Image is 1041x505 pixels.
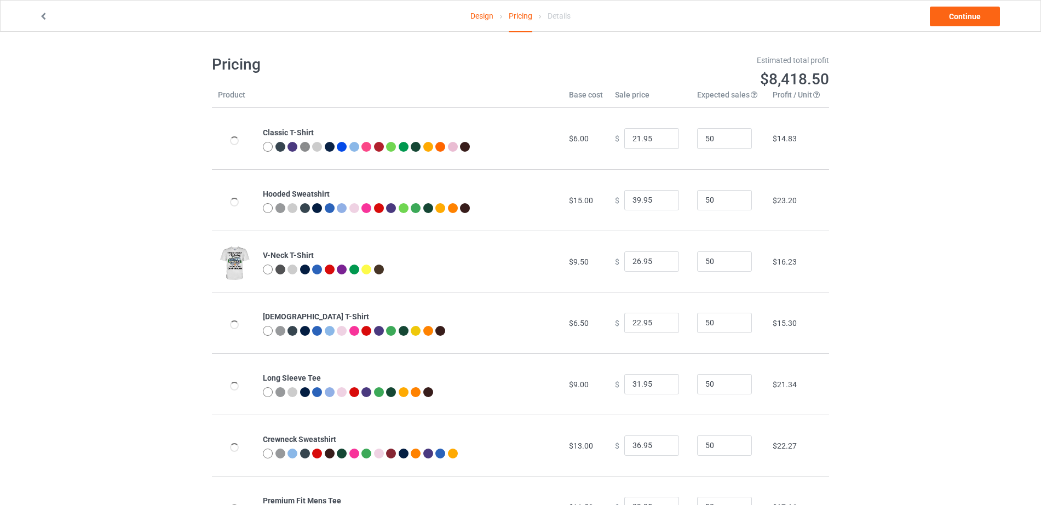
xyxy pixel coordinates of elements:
[569,196,593,205] span: $15.00
[528,55,830,66] div: Estimated total profit
[773,441,797,450] span: $22.27
[548,1,571,31] div: Details
[212,55,513,74] h1: Pricing
[615,257,619,266] span: $
[263,374,321,382] b: Long Sleeve Tee
[263,312,369,321] b: [DEMOGRAPHIC_DATA] T-Shirt
[563,89,609,108] th: Base cost
[615,380,619,388] span: $
[212,89,257,108] th: Product
[263,190,330,198] b: Hooded Sweatshirt
[569,380,589,389] span: $9.00
[263,496,341,505] b: Premium Fit Mens Tee
[767,89,829,108] th: Profit / Unit
[615,134,619,143] span: $
[773,257,797,266] span: $16.23
[615,196,619,204] span: $
[609,89,691,108] th: Sale price
[569,441,593,450] span: $13.00
[509,1,532,32] div: Pricing
[773,196,797,205] span: $23.20
[930,7,1000,26] a: Continue
[470,1,493,31] a: Design
[263,128,314,137] b: Classic T-Shirt
[263,251,314,260] b: V-Neck T-Shirt
[569,257,589,266] span: $9.50
[263,435,336,444] b: Crewneck Sweatshirt
[569,134,589,143] span: $6.00
[773,134,797,143] span: $14.83
[773,319,797,328] span: $15.30
[691,89,767,108] th: Expected sales
[760,70,829,88] span: $8,418.50
[773,380,797,389] span: $21.34
[615,318,619,327] span: $
[569,319,589,328] span: $6.50
[300,142,310,152] img: heather_texture.png
[615,441,619,450] span: $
